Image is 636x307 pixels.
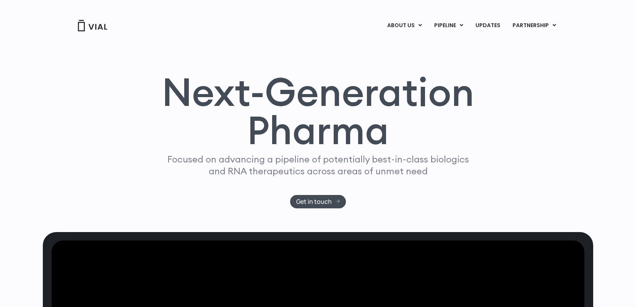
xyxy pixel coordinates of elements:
a: Get in touch [290,195,346,208]
a: PARTNERSHIPMenu Toggle [506,19,562,32]
p: Focused on advancing a pipeline of potentially best-in-class biologics and RNA therapeutics acros... [164,153,472,177]
a: UPDATES [469,19,506,32]
span: Get in touch [296,199,332,205]
a: ABOUT USMenu Toggle [381,19,428,32]
h1: Next-Generation Pharma [153,73,483,150]
a: PIPELINEMenu Toggle [428,19,469,32]
img: Vial Logo [77,20,108,31]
